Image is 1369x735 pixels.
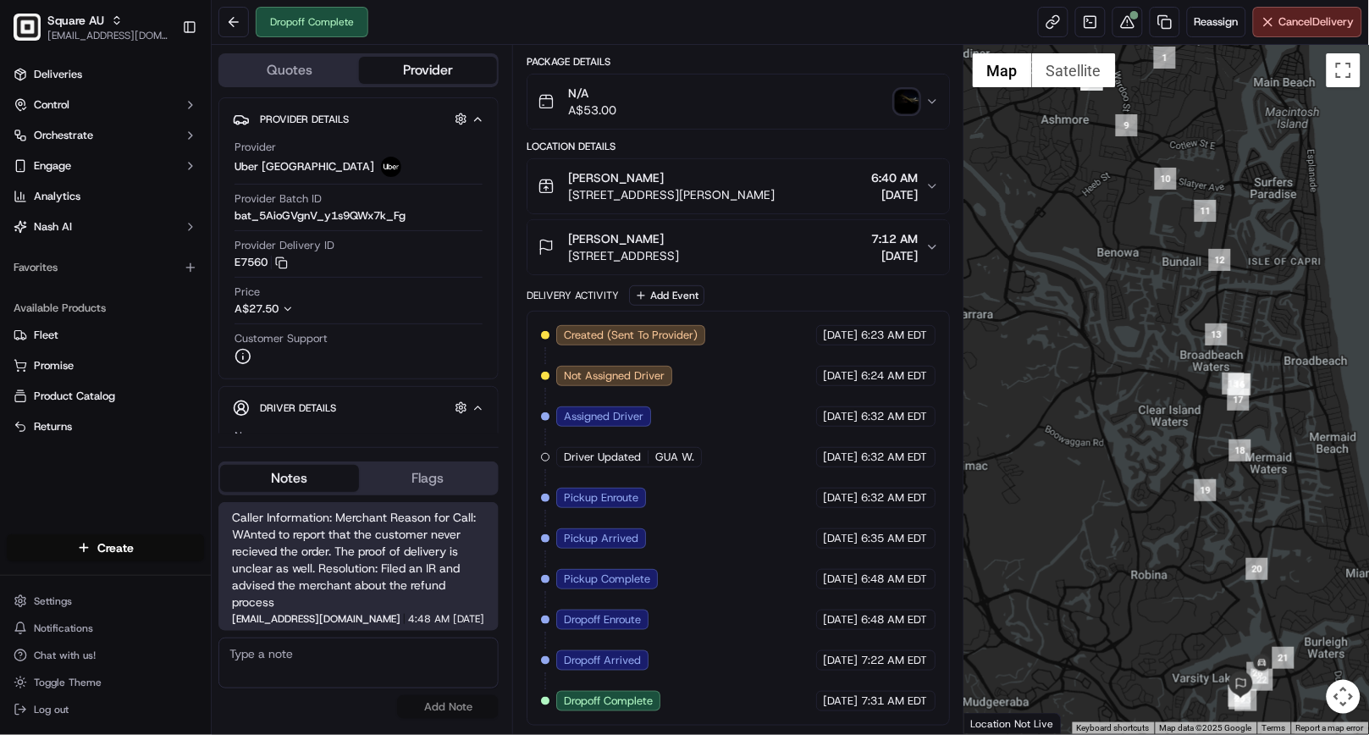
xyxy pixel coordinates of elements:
[34,189,80,204] span: Analytics
[235,140,276,155] span: Provider
[1228,389,1250,411] div: 17
[34,622,93,635] span: Notifications
[1209,249,1231,271] div: 12
[1247,662,1269,684] div: 26
[119,286,205,300] a: Powered byPylon
[359,57,498,84] button: Provider
[7,122,204,149] button: Orchestrate
[232,614,400,624] span: [EMAIL_ADDRESS][DOMAIN_NAME]
[14,328,197,343] a: Fleet
[824,368,858,384] span: [DATE]
[655,450,694,465] span: GUA W.
[1279,14,1355,30] span: Cancel Delivery
[408,614,450,624] span: 4:48 AM
[14,358,197,373] a: Promise
[1116,114,1138,136] div: 9
[862,490,928,506] span: 6:32 AM EDT
[160,246,272,262] span: API Documentation
[235,159,374,174] span: Uber [GEOGRAPHIC_DATA]
[862,450,928,465] span: 6:32 AM EDT
[1262,723,1286,732] a: Terms (opens in new tab)
[629,285,704,306] button: Add Event
[1195,14,1239,30] span: Reassign
[824,531,858,546] span: [DATE]
[564,612,641,627] span: Dropoff Enroute
[824,612,858,627] span: [DATE]
[1223,373,1245,395] div: 15
[969,712,1024,734] a: Open this area in Google Maps (opens a new window)
[568,230,664,247] span: [PERSON_NAME]
[34,419,72,434] span: Returns
[7,534,204,561] button: Create
[872,230,919,247] span: 7:12 AM
[235,285,260,300] span: Price
[34,158,71,174] span: Engage
[235,238,334,253] span: Provider Delivery ID
[1195,479,1217,501] div: 19
[1160,723,1252,732] span: Map data ©2025 Google
[1229,688,1251,710] div: 25
[7,7,175,47] button: Square AUSquare AU[EMAIL_ADDRESS][DOMAIN_NAME]
[34,594,72,608] span: Settings
[1327,53,1361,87] button: Toggle fullscreen view
[824,490,858,506] span: [DATE]
[527,75,948,129] button: N/AA$53.00photo_proof_of_delivery image
[34,389,115,404] span: Product Catalog
[34,676,102,689] span: Toggle Theme
[7,213,204,240] button: Nash AI
[453,614,484,624] span: [DATE]
[58,179,214,192] div: We're available if you need us!
[232,509,485,611] span: Caller Information: Merchant Reason for Call: WAnted to report that the customer never recieved t...
[359,465,498,492] button: Flags
[17,68,308,95] p: Welcome 👋
[143,247,157,261] div: 💻
[564,368,665,384] span: Not Assigned Driver
[824,653,858,668] span: [DATE]
[235,208,406,224] span: bat_5AioGVgnV_y1s9QWx7k_Fg
[7,352,204,379] button: Promise
[964,713,1062,734] div: Location Not Live
[1032,53,1116,87] button: Show satellite imagery
[7,698,204,721] button: Log out
[872,169,919,186] span: 6:40 AM
[7,295,204,322] div: Available Products
[895,90,919,113] button: photo_proof_of_delivery image
[564,653,641,668] span: Dropoff Arrived
[969,712,1024,734] img: Google
[47,29,168,42] button: [EMAIL_ADDRESS][DOMAIN_NAME]
[235,255,288,270] button: E7560
[824,409,858,424] span: [DATE]
[564,409,643,424] span: Assigned Driver
[527,289,619,302] div: Delivery Activity
[973,53,1032,87] button: Show street map
[34,219,72,235] span: Nash AI
[34,649,96,662] span: Chat with us!
[862,368,928,384] span: 6:24 AM EDT
[34,128,93,143] span: Orchestrate
[564,694,653,709] span: Dropoff Complete
[564,490,638,506] span: Pickup Enroute
[34,246,130,262] span: Knowledge Base
[872,186,919,203] span: [DATE]
[7,61,204,88] a: Deliveries
[568,85,616,102] span: N/A
[97,539,134,556] span: Create
[233,105,484,133] button: Provider Details
[14,419,197,434] a: Returns
[1229,439,1251,461] div: 18
[17,162,47,192] img: 1736555255976-a54dd68f-1ca7-489b-9aae-adbdc363a1c4
[1187,7,1246,37] button: Reassign
[168,287,205,300] span: Pylon
[564,531,638,546] span: Pickup Arrived
[824,450,858,465] span: [DATE]
[7,152,204,180] button: Engage
[824,572,858,587] span: [DATE]
[220,465,359,492] button: Notes
[1253,7,1362,37] button: CancelDelivery
[47,12,104,29] button: Square AU
[34,97,69,113] span: Control
[862,328,928,343] span: 6:23 AM EDT
[7,616,204,640] button: Notifications
[1327,680,1361,714] button: Map camera controls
